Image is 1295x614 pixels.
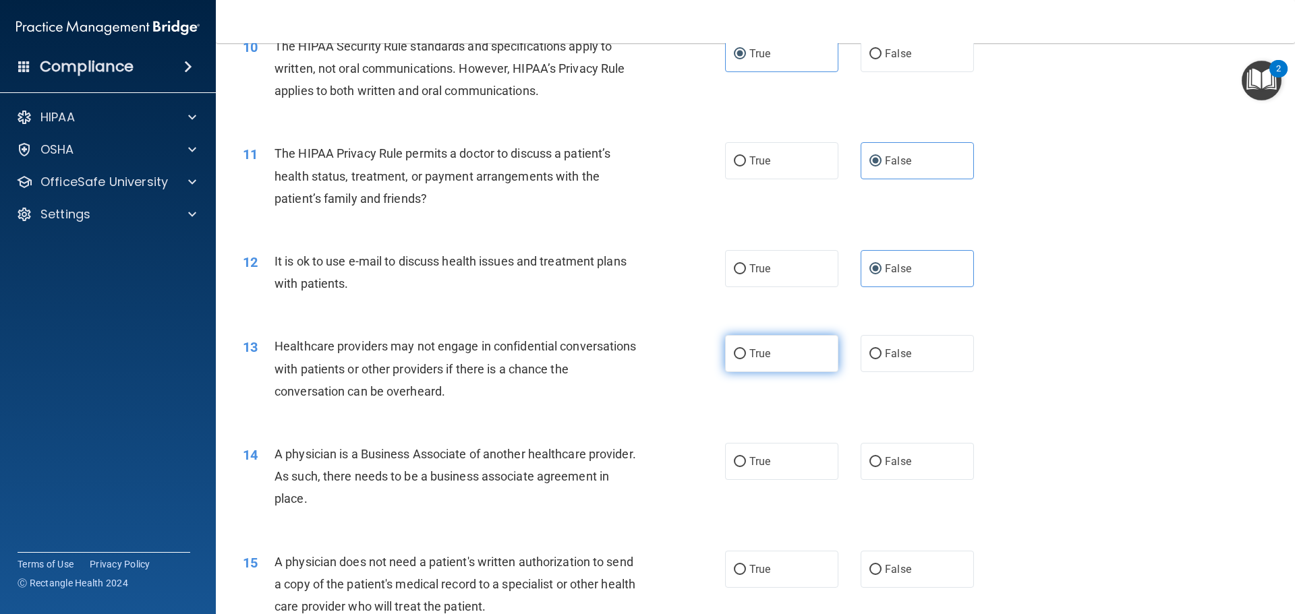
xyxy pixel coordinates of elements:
[869,457,882,467] input: False
[40,109,75,125] p: HIPAA
[885,262,911,275] span: False
[885,347,911,360] span: False
[275,146,610,205] span: The HIPAA Privacy Rule permits a doctor to discuss a patient’s health status, treatment, or payme...
[749,47,770,60] span: True
[734,565,746,575] input: True
[749,154,770,167] span: True
[1276,69,1281,86] div: 2
[869,349,882,359] input: False
[40,206,90,222] p: Settings
[16,174,196,190] a: OfficeSafe University
[749,563,770,576] span: True
[90,557,150,571] a: Privacy Policy
[275,254,627,290] span: It is ok to use e-mail to discuss health issues and treatment plans with patients.
[275,339,637,398] span: Healthcare providers may not engage in confidential conversations with patients or other provider...
[869,565,882,575] input: False
[243,555,258,571] span: 15
[734,457,746,467] input: True
[18,576,128,590] span: Ⓒ Rectangle Health 2024
[734,49,746,59] input: True
[16,206,196,222] a: Settings
[243,339,258,355] span: 13
[869,49,882,59] input: False
[40,57,134,76] h4: Compliance
[749,262,770,275] span: True
[275,447,636,505] span: A physician is a Business Associate of another healthcare provider. As such, there needs to be a ...
[885,455,911,468] span: False
[885,154,911,167] span: False
[275,39,625,98] span: The HIPAA Security Rule standards and specifications apply to written, not oral communications. H...
[40,174,168,190] p: OfficeSafe University
[869,264,882,274] input: False
[243,146,258,162] span: 11
[885,563,911,576] span: False
[749,347,770,360] span: True
[243,254,258,270] span: 12
[16,14,200,41] img: PMB logo
[749,455,770,468] span: True
[16,109,196,125] a: HIPAA
[275,555,635,613] span: A physician does not need a patient's written authorization to send a copy of the patient's medic...
[18,557,74,571] a: Terms of Use
[885,47,911,60] span: False
[734,156,746,166] input: True
[869,156,882,166] input: False
[243,39,258,55] span: 10
[1242,61,1282,100] button: Open Resource Center, 2 new notifications
[40,142,74,158] p: OSHA
[16,142,196,158] a: OSHA
[734,349,746,359] input: True
[243,447,258,463] span: 14
[734,264,746,274] input: True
